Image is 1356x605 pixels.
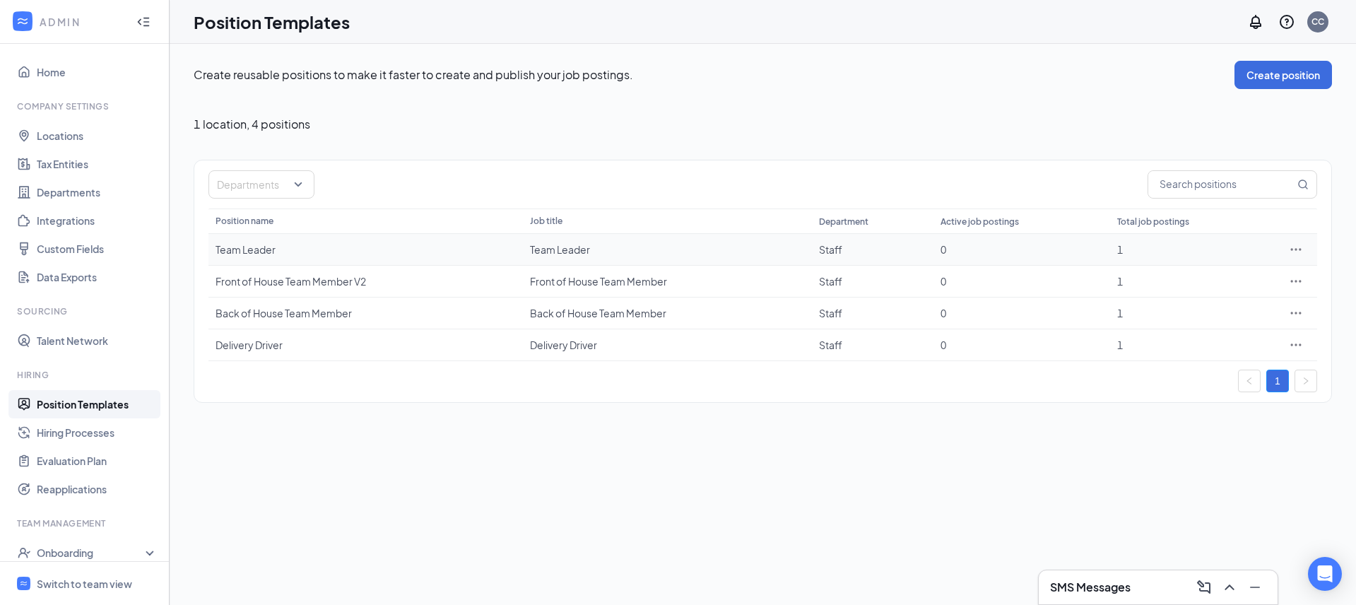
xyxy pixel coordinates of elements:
a: Departments [37,178,158,206]
span: left [1245,377,1254,385]
span: right [1302,377,1310,385]
div: 0 [941,274,1103,288]
button: Minimize [1244,576,1266,599]
a: 1 [1267,370,1288,392]
div: 0 [941,338,1103,352]
svg: MagnifyingGlass [1297,179,1309,190]
span: Position name [216,216,273,226]
svg: Notifications [1247,13,1264,30]
svg: WorkstreamLogo [16,14,30,28]
svg: Ellipses [1289,274,1303,288]
td: Staff [812,298,933,329]
p: Create reusable positions to make it faster to create and publish your job postings. [194,67,1234,83]
div: Back of House Team Member [530,306,805,320]
td: Staff [812,329,933,361]
span: 1 location , 4 positions [194,117,310,131]
div: Hiring [17,369,155,381]
div: Onboarding [37,546,146,560]
button: left [1238,370,1261,392]
svg: Ellipses [1289,242,1303,257]
svg: ComposeMessage [1196,579,1213,596]
th: Department [812,208,933,234]
a: Evaluation Plan [37,447,158,475]
div: 0 [941,242,1103,257]
li: 1 [1266,370,1289,392]
div: Team Leader [530,242,805,257]
div: Delivery Driver [530,338,805,352]
div: Team Management [17,517,155,529]
div: Open Intercom Messenger [1308,557,1342,591]
td: Staff [812,234,933,266]
div: Sourcing [17,305,155,317]
a: Data Exports [37,263,158,291]
li: Next Page [1295,370,1317,392]
svg: WorkstreamLogo [19,579,28,588]
button: Create position [1234,61,1332,89]
td: Staff [812,266,933,298]
div: Switch to team view [37,577,132,591]
div: Front of House Team Member [530,274,805,288]
div: 1 [1117,242,1268,257]
svg: Collapse [136,15,151,29]
a: Hiring Processes [37,418,158,447]
div: Team Leader [216,242,516,257]
svg: UserCheck [17,546,31,560]
a: Reapplications [37,475,158,503]
div: ADMIN [40,15,124,29]
div: Delivery Driver [216,338,516,352]
div: 0 [941,306,1103,320]
a: Home [37,58,158,86]
svg: QuestionInfo [1278,13,1295,30]
div: 1 [1117,274,1268,288]
a: Custom Fields [37,235,158,263]
a: Talent Network [37,327,158,355]
th: Total job postings [1110,208,1275,234]
a: Tax Entities [37,150,158,178]
svg: Ellipses [1289,338,1303,352]
div: Company Settings [17,100,155,112]
div: CC [1311,16,1324,28]
svg: Minimize [1246,579,1263,596]
div: 1 [1117,338,1268,352]
span: Job title [530,216,562,226]
svg: Ellipses [1289,306,1303,320]
a: Locations [37,122,158,150]
div: Back of House Team Member [216,306,516,320]
div: Front of House Team Member V2 [216,274,516,288]
a: Position Templates [37,390,158,418]
h3: SMS Messages [1050,580,1131,595]
a: Integrations [37,206,158,235]
li: Previous Page [1238,370,1261,392]
div: 1 [1117,306,1268,320]
input: Search positions [1148,171,1295,198]
h1: Position Templates [194,10,350,34]
button: ComposeMessage [1193,576,1215,599]
button: right [1295,370,1317,392]
button: ChevronUp [1218,576,1241,599]
th: Active job postings [933,208,1110,234]
svg: ChevronUp [1221,579,1238,596]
